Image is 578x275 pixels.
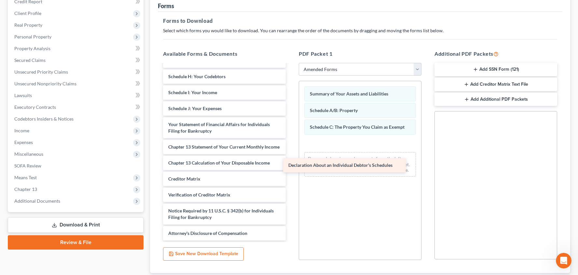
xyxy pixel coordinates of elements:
[14,104,56,110] span: Executory Contracts
[10,103,102,128] div: We encourage you to use the to answer any questions and we will respond to any unanswered inquiri...
[14,186,37,192] span: Chapter 13
[163,247,244,261] button: Save New Download Template
[10,55,102,100] div: In observance of the NextChapter team will be out of office on . Our team will be unavailable for...
[32,3,74,8] h1: [PERSON_NAME]
[14,34,51,39] span: Personal Property
[434,50,557,58] h5: Additional PDF Packets
[14,116,74,122] span: Codebtors Insiders & Notices
[14,93,32,98] span: Lawsuits
[9,160,144,172] a: SOFA Review
[8,235,144,250] a: Review & File
[556,253,571,268] iframe: Intercom live chat
[14,175,37,180] span: Means Test
[168,122,270,134] span: Your Statement of Financial Affairs for Individuals Filing for Bankruptcy
[168,230,247,236] span: Attorney's Disclosure of Compensation
[114,3,126,14] div: Close
[19,4,29,14] img: Profile image for Emma
[16,68,33,73] b: [DATE]
[310,91,388,96] span: Summary of Your Assets and Liabilities
[14,69,68,75] span: Unsecured Priority Claims
[14,151,43,157] span: Miscellaneous
[168,144,280,150] span: Chapter 13 Statement of Your Current Monthly Income
[163,50,286,58] h5: Available Forms & Documents
[14,128,29,133] span: Income
[16,94,33,99] b: [DATE]
[6,200,125,211] textarea: Message…
[48,55,68,61] b: [DATE],
[4,3,17,15] button: go back
[14,163,41,168] span: SOFA Review
[10,103,88,115] a: Help Center
[14,10,41,16] span: Client Profile
[5,51,107,133] div: In observance of[DATE],the NextChapter team will be out of office on[DATE]. Our team will be unav...
[310,108,358,113] span: Schedule A/B: Property
[9,90,144,101] a: Lawsuits
[158,2,174,10] div: Forms
[9,101,144,113] a: Executory Contracts
[168,74,226,79] span: Schedule H: Your Codebtors
[9,66,144,78] a: Unsecured Priority Claims
[31,213,36,219] button: Upload attachment
[5,51,125,147] div: Emma says…
[163,27,557,34] p: Select which forms you would like to download. You can rearrange the order of the documents by dr...
[434,78,557,91] button: Add Creditor Matrix Text File
[10,213,15,219] button: Emoji picker
[14,198,60,204] span: Additional Documents
[434,93,557,106] button: Add Additional PDF Packets
[163,17,557,25] h5: Forms to Download
[32,8,45,15] p: Active
[14,139,33,145] span: Expenses
[9,54,144,66] a: Secured Claims
[310,124,405,130] span: Schedule C: The Property You Claim as Exempt
[112,211,122,221] button: Send a message…
[168,176,200,181] span: Creditor Matrix
[168,90,217,95] span: Schedule I: Your Income
[299,50,421,58] h5: PDF Packet 1
[14,81,76,86] span: Unsecured Nonpriority Claims
[168,160,270,166] span: Chapter 13 Calculation of Your Disposable Income
[434,63,557,77] button: Add SSN Form (121)
[9,43,144,54] a: Property Analysis
[168,58,280,63] span: Schedule G: Executory Contracts and Unexpired Leases
[21,213,26,219] button: Gif picker
[8,217,144,233] a: Download & Print
[10,134,62,138] div: [PERSON_NAME] • 1h ago
[41,213,47,219] button: Start recording
[168,106,222,111] span: Schedule J: Your Expenses
[14,57,46,63] span: Secured Claims
[288,162,392,168] span: Declaration About an Individual Debtor's Schedules
[102,3,114,15] button: Home
[168,192,230,197] span: Verification of Creditor Matrix
[304,152,416,177] div: Drag-and-drop in any documents from the left. These will be merged into the Petition PDF Packet. ...
[9,78,144,90] a: Unsecured Nonpriority Claims
[168,208,274,220] span: Notice Required by 11 U.S.C. § 342(b) for Individuals Filing for Bankruptcy
[14,22,42,28] span: Real Property
[14,46,50,51] span: Property Analysis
